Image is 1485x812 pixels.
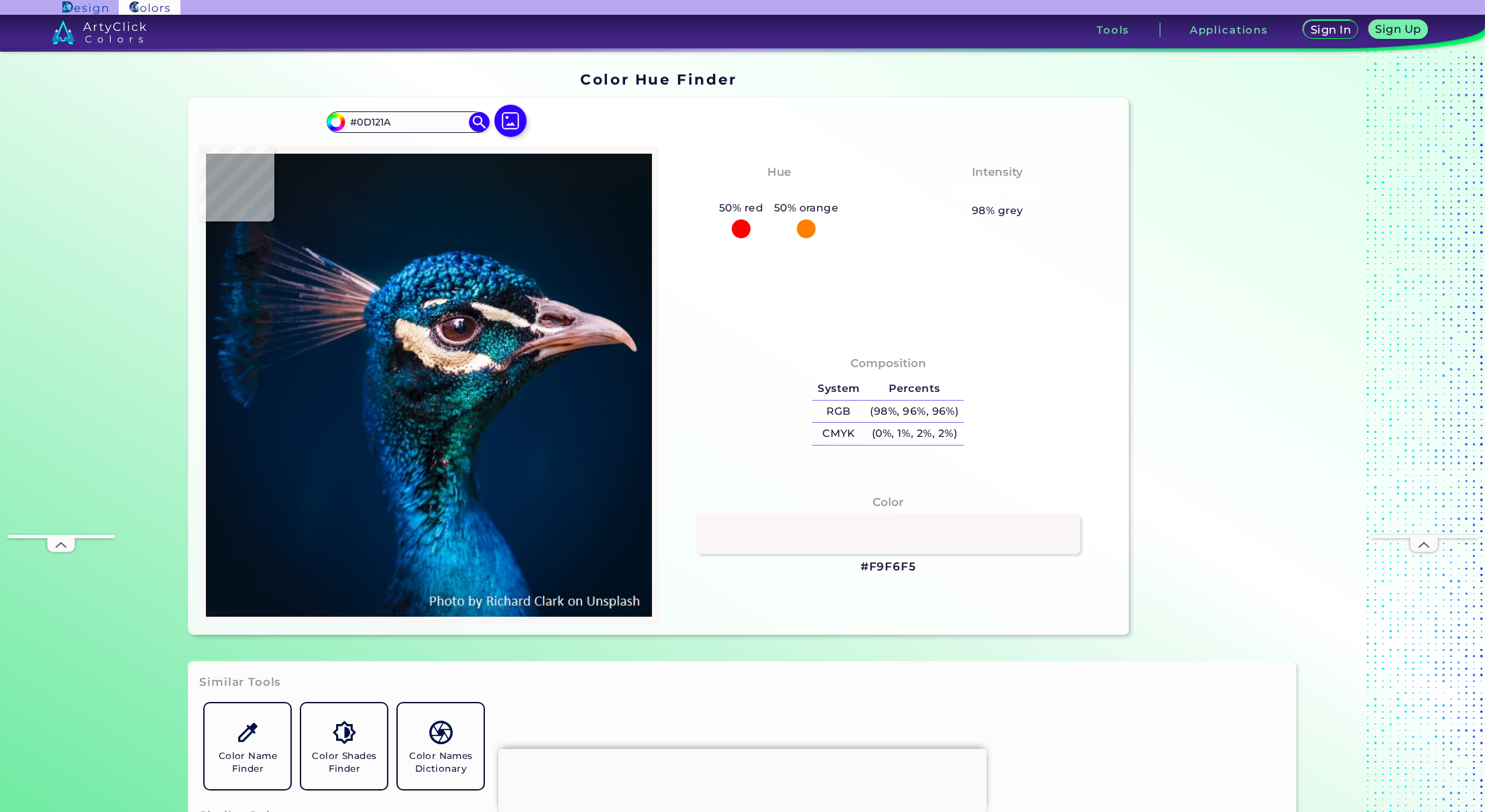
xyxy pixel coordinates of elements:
[1097,25,1130,35] h3: Tools
[210,750,285,775] h5: Color Name Finder
[333,721,356,744] img: icon_color_shades.svg
[972,162,1023,182] h4: Intensity
[403,750,478,775] h5: Color Names Dictionary
[865,423,964,445] h5: (0%, 1%, 2%, 2%)
[861,559,916,575] h3: #F9F6F5
[199,674,281,691] h3: Similar Tools
[236,721,260,744] img: icon_color_name_finder.svg
[873,493,903,512] h4: Color
[1376,24,1420,35] h5: Sign Up
[206,153,652,617] img: img_pavlin.jpg
[972,202,1024,219] h5: 98% grey
[1190,25,1268,35] h3: Applications
[296,698,392,795] a: Color Shades Finder
[199,698,296,795] a: Color Name Finder
[769,199,844,217] h5: 50% orange
[469,112,489,132] img: icon search
[307,750,382,775] h5: Color Shades Finder
[1370,132,1478,535] iframe: Advertisement
[392,698,489,795] a: Color Names Dictionary
[812,401,865,423] h5: RGB
[498,749,987,809] iframe: Advertisement
[494,105,527,137] img: icon picture
[850,354,926,373] h4: Composition
[736,184,822,200] h3: Red-Orange
[1370,21,1426,39] a: Sign Up
[812,423,865,445] h5: CMYK
[62,1,107,14] img: ArtyClick Design logo
[429,721,453,744] img: icon_color_names_dictionary.svg
[345,113,470,131] input: type color..
[7,132,115,535] iframe: Advertisement
[1311,25,1350,36] h5: Sign In
[714,199,769,217] h5: 50% red
[812,378,865,400] h5: System
[767,162,791,182] h4: Hue
[950,184,1045,200] h3: Almost None
[52,20,146,44] img: logo_artyclick_colors_white.svg
[1305,21,1356,39] a: Sign In
[580,69,736,89] h1: Color Hue Finder
[865,378,964,400] h5: Percents
[865,401,964,423] h5: (98%, 96%, 96%)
